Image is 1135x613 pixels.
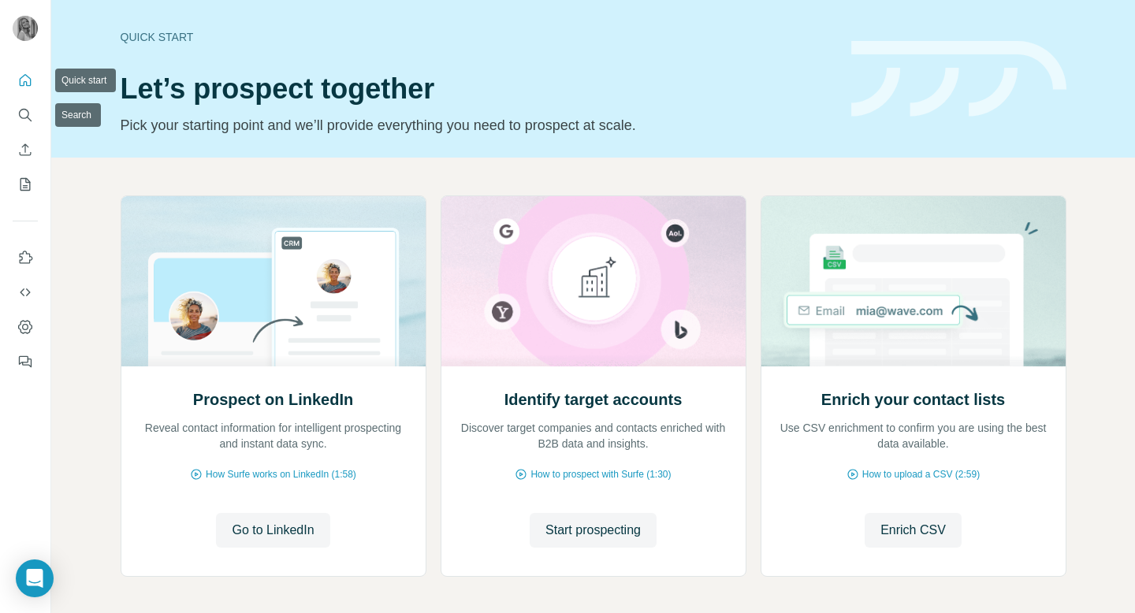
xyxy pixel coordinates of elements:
[13,347,38,376] button: Feedback
[441,196,746,366] img: Identify target accounts
[137,420,410,451] p: Reveal contact information for intelligent prospecting and instant data sync.
[13,16,38,41] img: Avatar
[121,73,832,105] h1: Let’s prospect together
[761,196,1066,366] img: Enrich your contact lists
[862,467,980,481] span: How to upload a CSV (2:59)
[865,513,962,548] button: Enrich CSV
[545,521,641,540] span: Start prospecting
[216,513,329,548] button: Go to LinkedIn
[193,388,353,411] h2: Prospect on LinkedIn
[13,313,38,341] button: Dashboard
[530,513,657,548] button: Start prospecting
[821,388,1005,411] h2: Enrich your contact lists
[777,420,1050,451] p: Use CSV enrichment to confirm you are using the best data available.
[457,420,730,451] p: Discover target companies and contacts enriched with B2B data and insights.
[13,278,38,306] button: Use Surfe API
[13,170,38,199] button: My lists
[13,136,38,164] button: Enrich CSV
[121,196,426,366] img: Prospect on LinkedIn
[206,467,356,481] span: How Surfe works on LinkedIn (1:58)
[121,114,832,136] p: Pick your starting point and we’ll provide everything you need to prospect at scale.
[13,101,38,129] button: Search
[851,41,1066,117] img: banner
[232,521,314,540] span: Go to LinkedIn
[13,243,38,272] button: Use Surfe on LinkedIn
[121,29,832,45] div: Quick start
[504,388,683,411] h2: Identify target accounts
[880,521,946,540] span: Enrich CSV
[530,467,671,481] span: How to prospect with Surfe (1:30)
[16,559,54,597] div: Open Intercom Messenger
[13,66,38,95] button: Quick start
